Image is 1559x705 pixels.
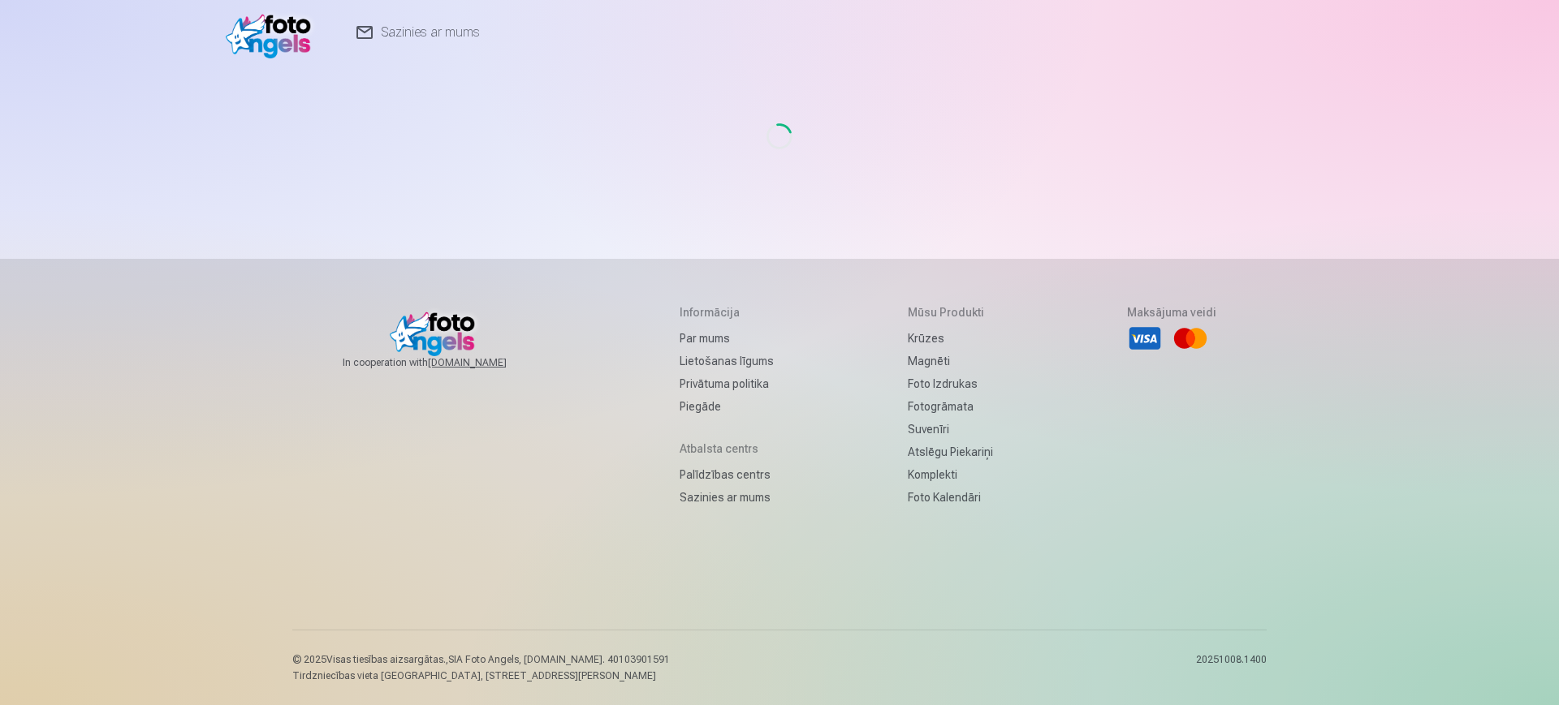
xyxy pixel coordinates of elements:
a: Suvenīri [908,418,993,441]
h5: Maksājuma veidi [1127,304,1216,320]
p: 20251008.1400 [1196,653,1267,682]
a: Privātuma politika [680,372,774,395]
a: Komplekti [908,463,993,486]
a: Foto kalendāri [908,486,993,509]
a: Magnēti [908,350,993,372]
h5: Atbalsta centrs [680,441,774,457]
a: Sazinies ar mums [680,486,774,509]
li: Mastercard [1172,320,1208,356]
a: Lietošanas līgums [680,350,774,372]
a: Par mums [680,327,774,350]
a: Fotogrāmata [908,395,993,418]
a: [DOMAIN_NAME] [428,356,546,369]
p: Tirdzniecības vieta [GEOGRAPHIC_DATA], [STREET_ADDRESS][PERSON_NAME] [292,669,670,682]
span: In cooperation with [343,356,546,369]
a: Atslēgu piekariņi [908,441,993,463]
span: SIA Foto Angels, [DOMAIN_NAME]. 40103901591 [448,654,670,665]
img: /v1 [226,6,319,58]
h5: Mūsu produkti [908,304,993,320]
a: Piegāde [680,395,774,418]
a: Foto izdrukas [908,372,993,395]
h5: Informācija [680,304,774,320]
p: © 2025 Visas tiesības aizsargātas. , [292,653,670,666]
a: Palīdzības centrs [680,463,774,486]
li: Visa [1127,320,1163,356]
a: Krūzes [908,327,993,350]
